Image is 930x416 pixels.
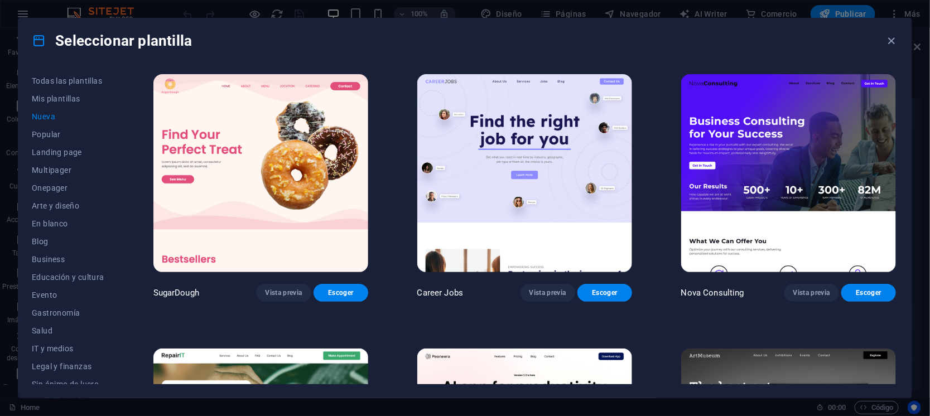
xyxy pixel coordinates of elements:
[32,201,104,210] span: Arte y diseño
[27,229,608,239] li: Ofrecemos propuestas personalizadas tras diagnóstico breve del cliente y espacio.
[32,183,104,192] span: Onepager
[32,380,104,389] span: Sin ánimo de lucro
[32,237,104,246] span: Blog
[265,288,302,297] span: Vista previa
[32,362,104,371] span: Legal y finanzas
[32,76,104,85] span: Todas las plantillas
[32,130,104,139] span: Popular
[32,112,104,121] span: Nueva
[27,113,608,123] li: Activaciones y lanzamientos con foco en entretención y recordación de marca.
[32,375,104,393] button: Sin ánimo de lucro
[32,255,104,264] span: Business
[4,336,608,351] h2: Contacto
[32,108,104,125] button: Nueva
[314,284,368,302] button: Escoger
[521,284,575,302] button: Vista previa
[32,72,104,90] button: Todas las plantillas
[4,200,608,210] div: Paquetes y entregables
[32,215,104,233] button: En blanco
[32,179,104,197] button: Onepager
[4,362,46,373] img: Contacto
[32,148,104,157] span: Landing page
[32,286,104,304] button: Evento
[850,288,887,297] span: Escoger
[32,340,104,357] button: IT y medios
[32,166,104,175] span: Multipager
[586,288,623,297] span: Escoger
[4,84,608,94] div: D. Eventos empresariales
[32,32,192,50] h4: Seleccionar plantilla
[529,288,566,297] span: Vista previa
[32,268,104,286] button: Educación y cultura
[27,305,608,315] li: Meta financiera: alcanzar rentabilidad operativa en el año 2 mediante paquetes modulares y alianz...
[32,219,104,228] span: En blanco
[32,322,104,340] button: Salud
[32,344,104,353] span: IT y medios
[793,288,830,297] span: Vista previa
[27,219,608,229] li: Todos los servicios se ofrecen en formatos Básico, Intermedio y Premium (producción técnica, coor...
[32,197,104,215] button: Arte y diseño
[27,103,608,113] li: Keynote humorístico, host/maestro de ceremonias, dinámicas team building con comedia y producción...
[32,357,104,375] button: Legal y finanzas
[841,284,896,302] button: Escoger
[32,304,104,322] button: Gastronomía
[681,74,896,272] img: Nova Consulting
[4,132,64,142] img: Feria temática
[32,125,104,143] button: Popular
[27,171,608,181] li: Formato escalable para ferias universitarias y eventos masivos.
[322,288,359,297] span: Escoger
[4,276,87,286] img: Estrategia de trabajo
[32,291,104,299] span: Evento
[305,53,380,69] span: Pegar portapapeles
[681,287,744,298] p: Nova Consulting
[32,250,104,268] button: Business
[4,190,95,200] img: Paquetes y entregables
[32,161,104,179] button: Multipager
[4,4,608,84] div: Suelta el contenido aquí
[32,90,104,108] button: Mis plantillas
[32,326,104,335] span: Salud
[27,315,608,325] li: Canales: alianzas con universidades, municipios, salas culturales, marketing digital con foco en ...
[153,287,199,298] p: SugarDough
[32,308,104,317] span: Gastronomía
[417,74,632,272] img: Career Jobs
[32,143,104,161] button: Landing page
[256,284,311,302] button: Vista previa
[32,94,104,103] span: Mis plantillas
[32,233,104,250] button: Blog
[577,284,632,302] button: Escoger
[153,74,368,272] img: SugarDough
[784,284,839,302] button: Vista previa
[4,142,608,152] div: [PERSON_NAME] temáticas
[32,273,104,282] span: Educación y cultura
[232,53,300,69] span: Añadir elementos
[417,287,464,298] p: Career Jobs
[4,250,608,265] h2: Estrategia y metas
[27,161,608,171] li: Stands, escenarios para presentaciones/comediantes, concursos cos‑play y actividades participativas.
[27,295,608,305] li: Objetivo: convertirnos en la productora líder de experiencias innovadoras en [GEOGRAPHIC_DATA] y ...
